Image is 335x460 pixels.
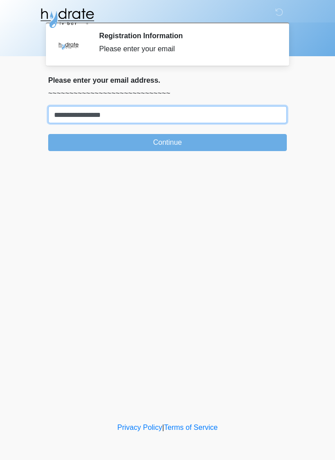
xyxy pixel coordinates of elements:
a: Terms of Service [164,424,217,431]
a: Privacy Policy [118,424,163,431]
img: Agent Avatar [55,31,82,58]
img: Hydrate IV Bar - Glendale Logo [39,7,95,29]
div: Please enter your email [99,44,273,54]
p: ~~~~~~~~~~~~~~~~~~~~~~~~~~~~~ [48,88,287,99]
a: | [162,424,164,431]
button: Continue [48,134,287,151]
h2: Please enter your email address. [48,76,287,85]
